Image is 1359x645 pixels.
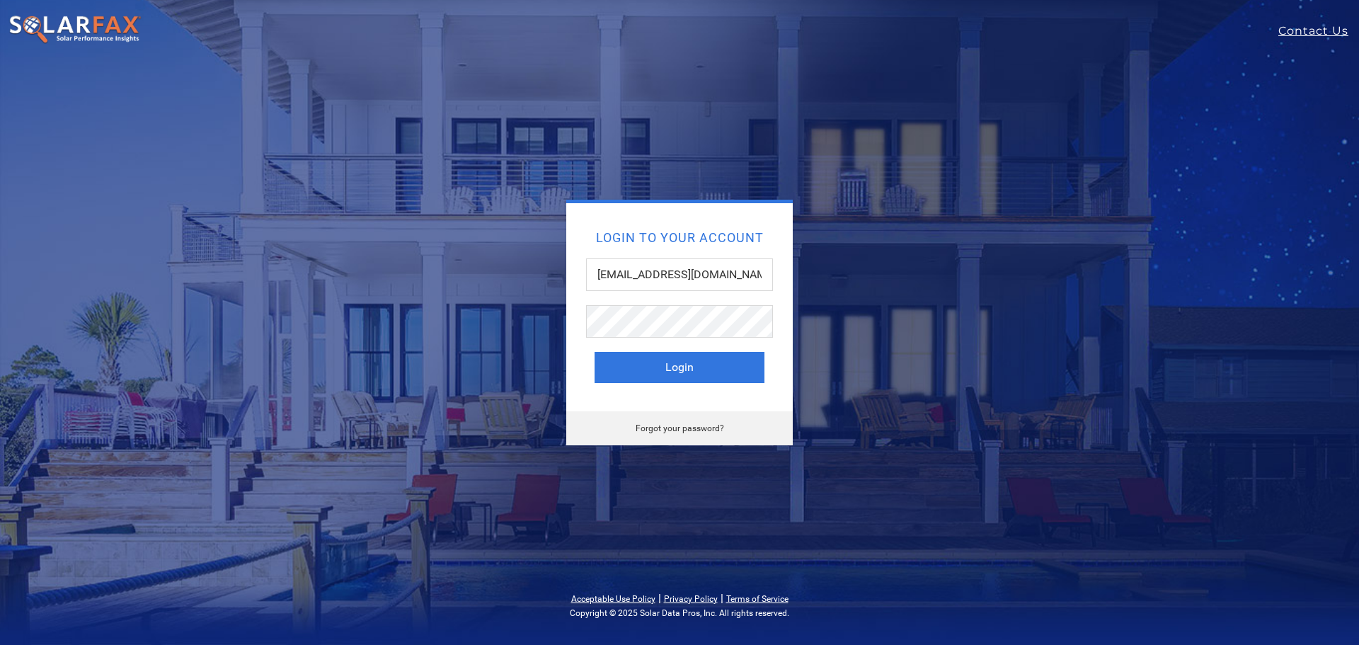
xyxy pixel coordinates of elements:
button: Login [595,352,764,383]
span: | [658,591,661,605]
span: | [721,591,723,605]
a: Terms of Service [726,594,789,604]
h2: Login to your account [595,232,764,244]
a: Acceptable Use Policy [571,594,655,604]
img: SolarFax [8,15,142,45]
input: Email [586,258,773,291]
a: Forgot your password? [636,423,724,433]
a: Contact Us [1278,23,1359,40]
a: Privacy Policy [664,594,718,604]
